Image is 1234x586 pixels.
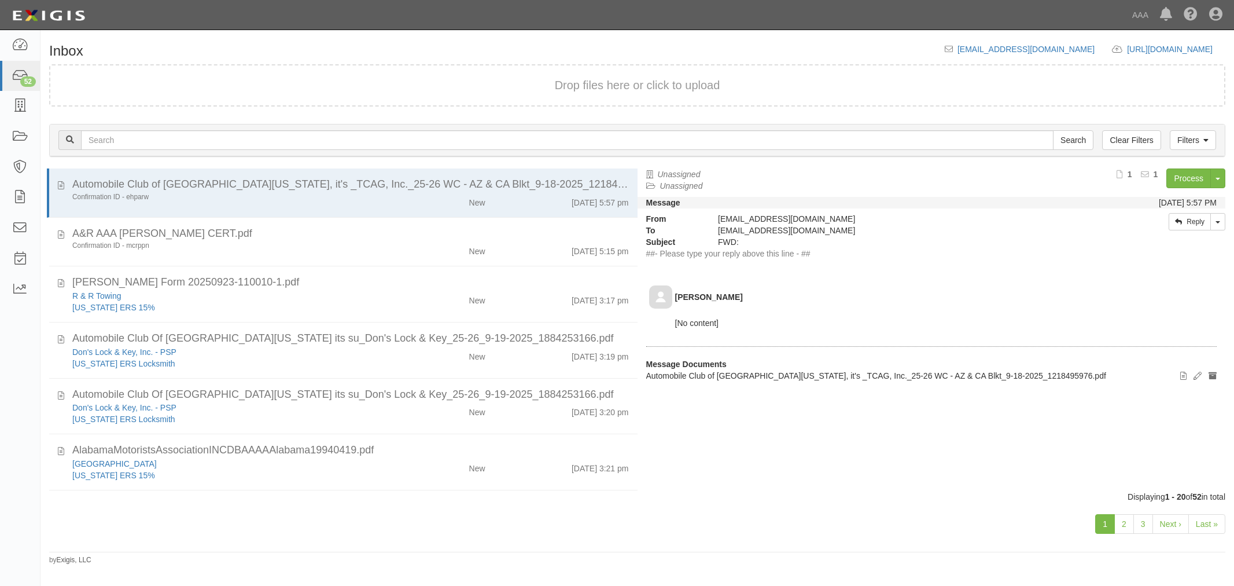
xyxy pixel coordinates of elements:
div: FWD: [709,236,1070,248]
a: AAA [1126,3,1154,27]
div: Don's Lock & Key, Inc. - PSP [72,346,389,358]
small: by [49,555,91,565]
b: 1 - 20 [1165,492,1186,501]
div: New [469,458,485,474]
div: [DATE] 5:15 pm [572,241,629,257]
input: Search [81,130,1053,150]
a: [GEOGRAPHIC_DATA] [72,459,157,468]
a: [US_STATE] ERS 15% [72,303,155,312]
div: New [469,192,485,208]
div: Alabama ERS 15% [72,470,389,481]
div: Alabama ERS 15% [72,302,389,313]
a: [US_STATE] ERS 15% [72,471,155,480]
b: 1 [1154,170,1158,179]
img: logo-5460c22ac91f19d4615b14bd174203de0afe785f0fc80cf4dbbc73dc1793850b.png [9,5,89,26]
div: Don's Lock & Key, Inc. - PSP [72,402,389,413]
strong: From [638,213,710,225]
a: Don's Lock & Key, Inc. - PSP [72,403,176,412]
a: [EMAIL_ADDRESS][DOMAIN_NAME] [957,45,1095,54]
div: [DATE] 5:57 PM [1159,197,1217,208]
input: Search [1053,130,1093,150]
a: Next › [1152,514,1189,534]
div: Magic City [72,458,389,470]
h1: Inbox [49,43,83,58]
div: Automobile Club of Southern California, it's _TCAG, Inc._25-26 WC - AZ & CA Blkt_9-18-2025_121849... [72,177,629,192]
div: [DATE] 5:57 pm [572,192,629,208]
a: [US_STATE] ERS Locksmith [72,415,175,424]
a: R & R Towing [72,291,121,301]
button: Drop files here or click to upload [555,77,720,94]
div: New [469,241,485,257]
p: [No content] [675,317,743,329]
div: [DATE] 3:21 pm [572,458,629,474]
a: Process [1166,169,1211,188]
div: Confirmation ID - ehparw [72,192,389,202]
b: 52 [1192,492,1202,501]
i: View [1180,372,1187,380]
a: 3 [1133,514,1153,534]
b: 1 [1128,170,1132,179]
a: [US_STATE] ERS Locksmith [72,359,175,368]
strong: Message Documents [646,360,727,369]
div: Automobile Club Of Southern California its su_Don's Lock & Key_25-26_9-19-2025_1884253166.pdf [72,331,629,346]
div: [DATE] 3:17 pm [572,290,629,306]
a: Unassigned [660,181,703,191]
div: California ERS Locksmith [72,358,389,369]
a: Clear Filters [1102,130,1161,150]
strong: Subject [638,236,710,248]
div: [EMAIL_ADDRESS][DOMAIN_NAME] [709,213,1070,225]
div: New [469,402,485,418]
a: Filters [1170,130,1216,150]
span: ##- Please type your reply above this line - ## [646,249,811,258]
a: Exigis, LLC [57,556,91,564]
div: Displaying of in total [40,491,1234,503]
a: 2 [1114,514,1134,534]
a: Unassigned [658,170,701,179]
img: default-avatar-80.png [649,285,672,309]
b: [PERSON_NAME] [675,292,743,302]
div: New [469,346,485,362]
i: Help Center - Complianz [1184,8,1198,22]
div: AlabamaMotoristsAssociationINCDBAAAAAlabama19940419.pdf [72,443,629,458]
p: Automobile Club of [GEOGRAPHIC_DATA][US_STATE], it's _TCAG, Inc._25-26 WC - AZ & CA Blkt_9-18-202... [646,370,1217,382]
a: Reply [1169,213,1211,230]
div: 52 [20,76,36,87]
i: Archive document [1209,372,1217,380]
div: inbox@ace.complianz.com [709,225,1070,236]
a: 1 [1095,514,1115,534]
strong: To [638,225,710,236]
a: Last » [1188,514,1225,534]
div: R & R Towing [72,290,389,302]
div: California ERS Locksmith [72,413,389,425]
div: A&R AAA WC REN CERT.pdf [72,226,629,241]
div: [DATE] 3:19 pm [572,346,629,362]
div: Confirmation ID - mcrppn [72,241,389,251]
strong: Message [646,198,680,207]
i: Edit document [1194,372,1202,380]
div: [DATE] 3:20 pm [572,402,629,418]
div: Automobile Club Of Southern California its su_Don's Lock & Key_25-26_9-19-2025_1884253166.pdf [72,387,629,402]
a: [URL][DOMAIN_NAME] [1127,45,1225,54]
a: Don's Lock & Key, Inc. - PSP [72,347,176,357]
div: New [469,290,485,306]
div: ACORD Form 20250923-110010-1.pdf [72,275,629,290]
